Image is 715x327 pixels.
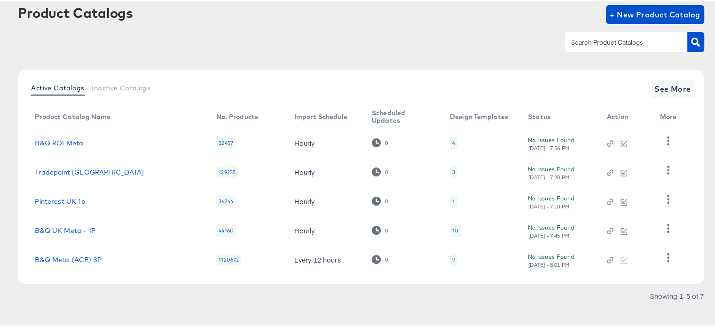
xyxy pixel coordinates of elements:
[35,225,95,233] a: B&Q UK Meta - 1P
[287,156,364,185] td: Hourly
[651,78,695,97] button: See More
[35,196,85,204] a: Pinterest UK 1p
[654,81,691,94] span: See More
[372,195,388,204] div: 0
[35,255,102,262] a: B&Q Meta (ACE) 3P
[372,254,388,263] div: 0
[385,226,388,232] div: 0
[385,255,388,262] div: 0
[35,112,110,119] div: Product Catalog Name
[606,4,704,23] button: + New Product Catalog
[450,194,457,206] div: 1
[450,252,457,264] div: 9
[216,165,238,177] div: 129235
[569,36,669,47] input: Search Product Catalogs
[452,255,455,262] div: 9
[216,252,241,264] div: 1120672
[18,4,133,19] div: Product Catalogs
[287,244,364,273] td: Every 12 hours
[452,167,455,175] div: 3
[372,224,388,233] div: 0
[35,138,83,145] a: B&Q ROI Meta
[385,138,388,145] div: 0
[650,291,704,298] div: Showing 1–5 of 7
[287,185,364,215] td: Hourly
[385,197,388,203] div: 0
[35,167,144,175] a: Tradepoint [GEOGRAPHIC_DATA]
[372,137,388,146] div: 0
[372,166,388,175] div: 0
[216,194,236,206] div: 36244
[452,225,458,233] div: 10
[372,108,431,123] div: Scheduled Updates
[216,136,236,148] div: 32457
[287,215,364,244] td: Hourly
[385,167,388,174] div: 0
[216,223,236,235] div: 44160
[450,112,508,119] div: Design Templates
[450,136,457,148] div: 4
[452,196,455,204] div: 1
[287,127,364,156] td: Hourly
[610,7,700,20] span: + New Product Catalog
[520,104,599,127] th: Status
[652,104,688,127] th: More
[599,104,652,127] th: Action
[450,165,457,177] div: 3
[450,223,461,235] div: 10
[452,138,455,145] div: 4
[31,83,84,90] span: Active Catalogs
[294,112,347,119] div: Import Schedule
[216,112,258,119] div: No. Products
[92,83,150,90] span: Inactive Catalogs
